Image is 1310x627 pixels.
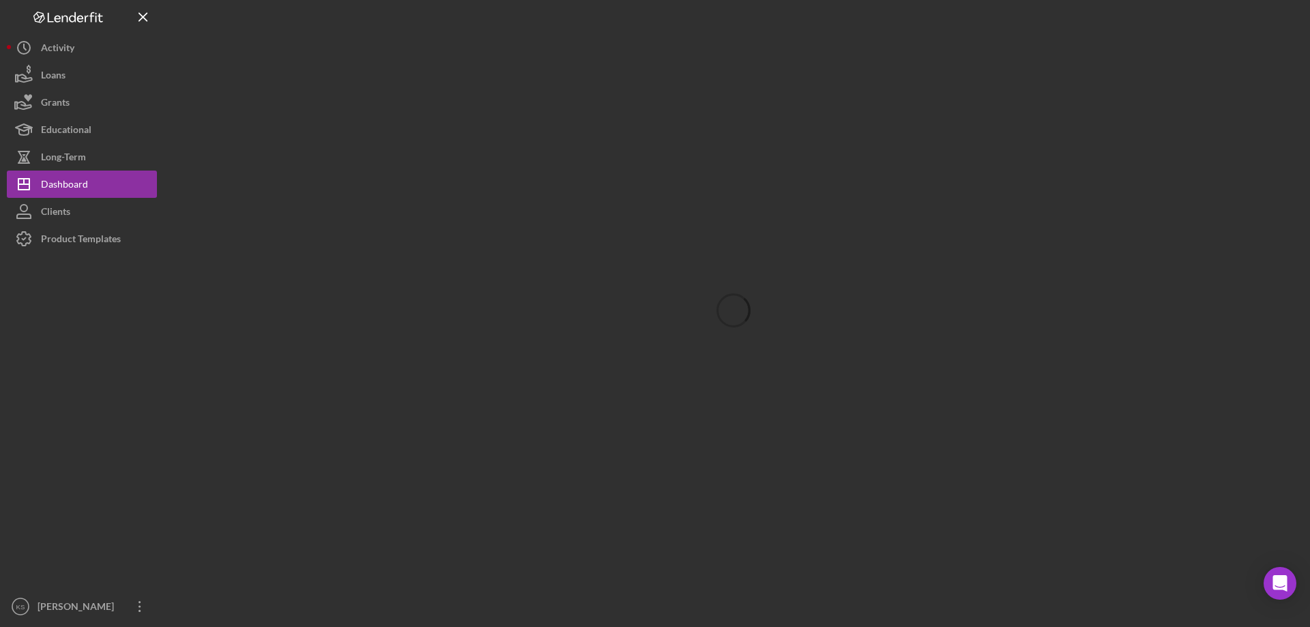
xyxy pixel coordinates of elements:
button: Dashboard [7,171,157,198]
button: Activity [7,34,157,61]
div: Educational [41,116,91,147]
button: Educational [7,116,157,143]
div: Activity [41,34,74,65]
div: Product Templates [41,225,121,256]
button: Clients [7,198,157,225]
text: KS [16,603,25,611]
div: [PERSON_NAME] [34,593,123,624]
button: Long-Term [7,143,157,171]
div: Grants [41,89,70,119]
div: Loans [41,61,65,92]
div: Open Intercom Messenger [1264,567,1296,600]
div: Long-Term [41,143,86,174]
button: Product Templates [7,225,157,252]
button: Loans [7,61,157,89]
button: Grants [7,89,157,116]
div: Clients [41,198,70,229]
div: Dashboard [41,171,88,201]
button: KS[PERSON_NAME] [7,593,157,620]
